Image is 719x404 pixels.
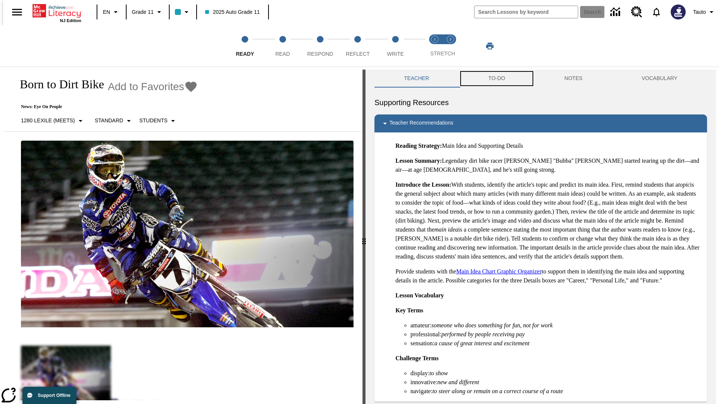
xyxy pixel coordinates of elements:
[449,37,451,41] text: 2
[395,307,423,313] strong: Key Terms
[535,70,612,88] button: NOTES
[365,70,716,404] div: activity
[410,339,701,348] li: sensation:
[395,180,701,261] p: With students, identify the article's topic and predict its main idea. First, remind students tha...
[395,143,442,149] strong: Reading Strategy:
[298,25,342,67] button: Respond step 3 of 5
[395,141,701,150] p: Main Idea and Supporting Details
[108,81,184,93] span: Add to Favorites
[389,119,453,128] p: Teacher Recommendations
[12,77,104,91] h1: Born to Dirt Bike
[18,114,88,128] button: Select Lexile, 1280 Lexile (Meets)
[478,39,502,53] button: Print
[12,104,198,110] p: News: Eye On People
[434,226,458,233] em: main idea
[434,340,530,346] em: a cause of great interest and excitement
[410,387,701,396] li: navigate:
[100,5,124,19] button: Language: EN, Select a language
[22,387,76,404] button: Support Offline
[38,393,70,398] span: Support Offline
[129,5,167,19] button: Grade: Grade 11, Select a grade
[430,370,448,376] em: to show
[606,2,627,22] a: Data Center
[132,8,154,16] span: Grade 11
[374,25,417,67] button: Write step 5 of 5
[92,114,136,128] button: Scaffolds, Standard
[346,51,370,57] span: Reflect
[275,51,290,57] span: Read
[3,70,362,400] div: reading
[60,18,81,23] span: NJ Edition
[223,25,267,67] button: Ready step 1 of 5
[474,6,578,18] input: search field
[95,117,123,125] p: Standard
[431,322,553,328] em: someone who does something for fun, not for work
[690,5,719,19] button: Profile/Settings
[21,117,75,125] p: 1280 Lexile (Meets)
[440,25,461,67] button: Stretch Respond step 2 of 2
[395,157,442,164] strong: Lesson Summary:
[172,5,194,19] button: Class color is light blue. Change class color
[395,181,451,188] strong: Introduce the Lesson:
[395,355,439,361] strong: Challenge Terms
[374,70,459,88] button: Teacher
[103,8,110,16] span: EN
[236,51,254,57] span: Ready
[410,330,701,339] li: professional:
[430,50,455,56] span: STRETCH
[424,25,446,67] button: Stretch Read step 1 of 2
[434,37,436,41] text: 1
[647,2,666,22] a: Notifications
[693,8,706,16] span: Tauto
[387,51,404,57] span: Write
[374,114,707,132] div: Teacher Recommendations
[456,268,541,275] a: Main Idea Chart Graphic Organizer
[6,1,28,23] button: Open side menu
[410,321,701,330] li: amateur:
[442,331,525,337] em: performed by people receiving pay
[336,25,379,67] button: Reflect step 4 of 5
[307,51,333,57] span: Respond
[108,80,198,93] button: Add to Favorites - Born to Dirt Bike
[627,2,647,22] a: Resource Center, Will open in new tab
[33,3,81,23] div: Home
[362,70,365,404] div: Press Enter or Spacebar and then press right and left arrow keys to move the slider
[410,369,701,378] li: display:
[205,8,260,16] span: 2025 Auto Grade 11
[437,379,479,385] em: new and different
[139,117,167,125] p: Students
[374,97,707,108] h6: Supporting Resources
[433,388,563,394] em: to steer along or remain on a correct course of a route
[261,25,304,67] button: Read step 2 of 5
[395,292,444,299] strong: Lesson Vocabulary
[374,70,707,88] div: Instructional Panel Tabs
[410,378,701,387] li: innovative:
[459,70,535,88] button: TO-DO
[395,267,701,285] p: Provide students with the to support them in identifying the main idea and supporting details in ...
[395,156,701,174] p: Legendary dirt bike racer [PERSON_NAME] "Bubba" [PERSON_NAME] started tearing up the dirt—and air...
[666,2,690,22] button: Select a new avatar
[671,4,686,19] img: Avatar
[21,141,354,328] img: Motocross racer James Stewart flies through the air on his dirt bike.
[136,114,180,128] button: Select Student
[612,70,707,88] button: VOCABULARY
[678,181,690,188] em: topic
